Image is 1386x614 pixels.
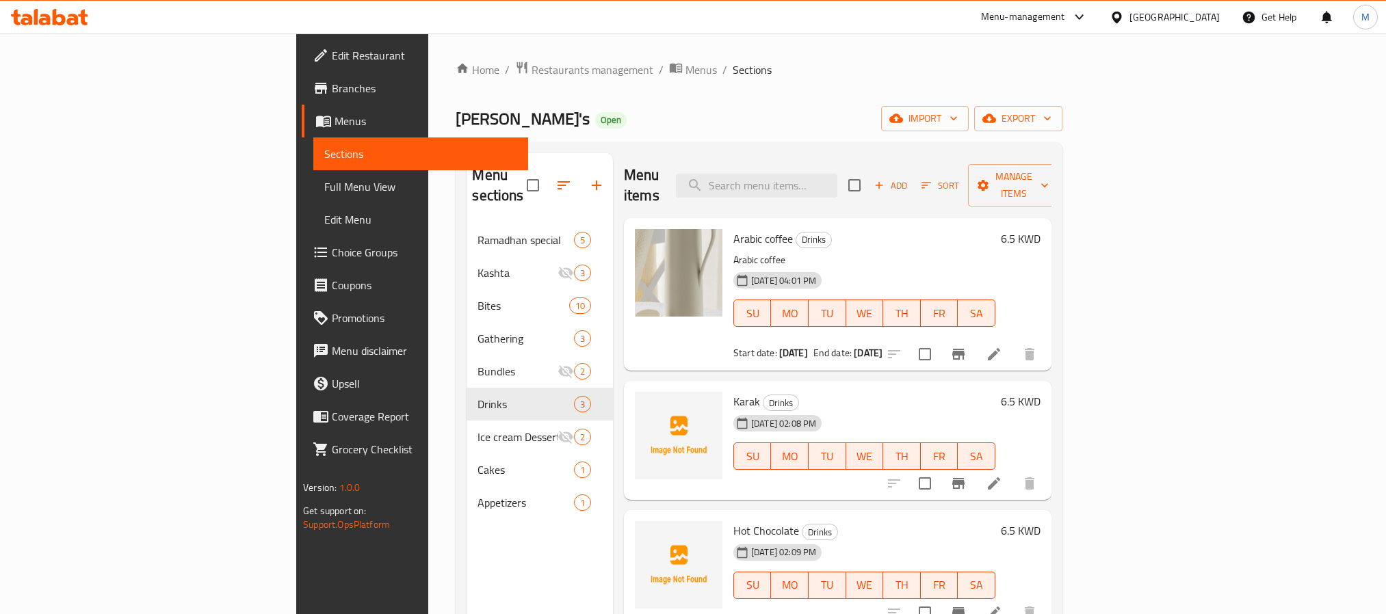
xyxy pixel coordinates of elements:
span: Choice Groups [332,244,517,261]
div: Ice cream Desserts [478,429,557,445]
span: Drinks [763,395,798,411]
nav: breadcrumb [456,61,1062,79]
span: SA [963,304,990,323]
span: Open [595,114,627,126]
h6: 6.5 KWD [1001,229,1041,248]
span: Select section [840,171,869,200]
div: Gathering3 [467,322,613,355]
span: 3 [575,332,590,345]
span: TH [889,446,915,466]
span: SA [963,446,990,466]
button: Branch-specific-item [942,467,975,500]
span: 3 [575,398,590,411]
span: Cakes [478,462,573,478]
span: Coverage Report [332,408,517,425]
span: Restaurants management [532,62,653,78]
svg: Inactive section [558,363,574,379]
button: SU [733,299,771,327]
div: Appetizers1 [467,486,613,519]
h2: Menu items [624,165,659,206]
span: WE [852,304,878,323]
svg: Inactive section [558,429,574,445]
img: Arabic coffee [635,229,722,317]
span: Bundles [478,363,557,379]
div: items [574,363,591,379]
span: Grocery Checklist [332,441,517,457]
div: items [574,462,591,478]
p: Arabic coffee [733,252,995,269]
button: SU [733,572,771,599]
button: Branch-specific-item [942,338,975,371]
div: items [574,232,591,248]
span: MO [776,304,803,323]
li: / [659,62,664,78]
span: Sections [324,146,517,162]
button: TH [883,572,921,599]
span: TU [814,304,841,323]
span: Start date: [733,344,777,362]
button: SA [958,442,995,470]
div: items [574,396,591,412]
span: Arabic coffee [733,228,793,249]
span: MO [776,446,803,466]
button: Manage items [968,164,1060,206]
img: Karak [635,392,722,479]
span: Menu disclaimer [332,343,517,359]
span: TU [814,446,841,466]
span: 1.0.0 [339,479,361,496]
span: FR [926,575,953,595]
span: Add item [869,175,913,196]
button: SA [958,299,995,327]
div: Ice cream Desserts2 [467,421,613,453]
h6: 6.5 KWD [1001,521,1041,540]
div: Bundles2 [467,355,613,388]
a: Coupons [302,269,527,302]
div: Cakes1 [467,453,613,486]
button: FR [921,572,958,599]
div: Drinks3 [467,388,613,421]
button: TU [809,299,846,327]
span: FR [926,446,953,466]
span: SU [740,575,766,595]
img: Hot Chocolate [635,521,722,609]
button: TU [809,442,846,470]
a: Edit Menu [313,203,527,236]
a: Full Menu View [313,170,527,203]
div: items [574,494,591,511]
span: WE [852,575,878,595]
button: FR [921,442,958,470]
div: Kashta3 [467,256,613,289]
input: search [676,174,837,198]
div: Menu-management [981,9,1065,25]
button: Add section [580,169,613,202]
a: Promotions [302,302,527,334]
div: Bites [478,297,568,314]
h6: 6.5 KWD [1001,392,1041,411]
span: Karak [733,391,760,412]
span: Drinks [478,396,573,412]
b: [DATE] [854,344,882,362]
button: WE [846,572,884,599]
a: Menus [302,105,527,137]
span: MO [776,575,803,595]
span: [DATE] 02:09 PM [746,546,822,559]
span: Manage items [979,168,1049,202]
span: Ramadhan special [478,232,573,248]
span: export [985,110,1051,127]
span: 5 [575,234,590,247]
span: TH [889,575,915,595]
span: Branches [332,80,517,96]
span: Kashta [478,265,557,281]
a: Branches [302,72,527,105]
span: Menus [685,62,717,78]
nav: Menu sections [467,218,613,524]
span: WE [852,446,878,466]
span: Sort [921,178,959,193]
span: Sections [733,62,772,78]
span: FR [926,304,953,323]
span: Drinks [802,524,837,540]
div: Drinks [763,395,799,411]
button: Sort [918,175,963,196]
